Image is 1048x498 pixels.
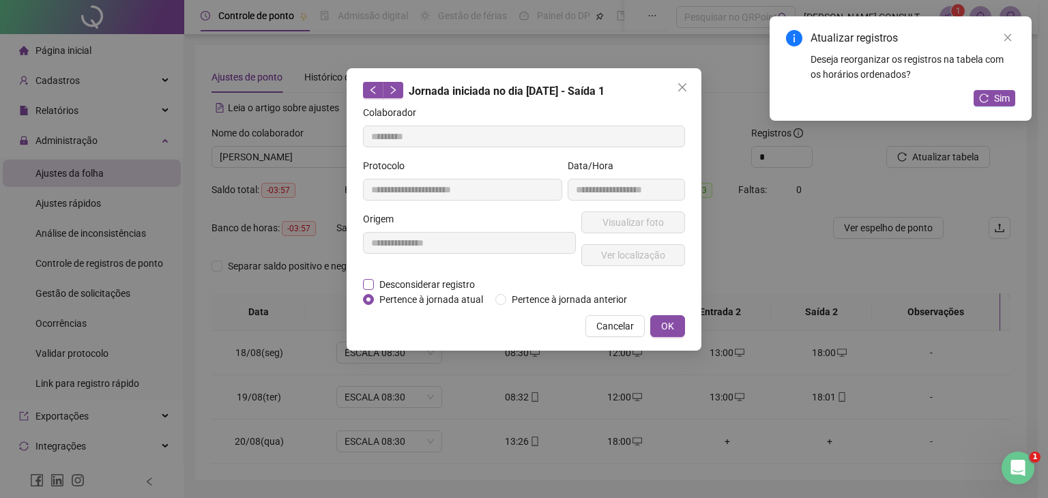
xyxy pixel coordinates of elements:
span: Sim [994,91,1010,106]
button: Sim [974,90,1015,106]
span: Cancelar [596,319,634,334]
span: left [368,85,378,95]
button: left [363,82,383,98]
span: reload [979,93,989,103]
span: close [677,82,688,93]
span: Pertence à jornada atual [374,292,489,307]
span: right [388,85,398,95]
span: 1 [1030,452,1040,463]
div: Atualizar registros [811,30,1015,46]
button: Close [671,76,693,98]
div: Deseja reorganizar os registros na tabela com os horários ordenados? [811,52,1015,82]
label: Protocolo [363,158,413,173]
a: Close [1000,30,1015,45]
div: Jornada iniciada no dia [DATE] - Saída 1 [363,82,685,100]
span: Pertence à jornada anterior [506,292,632,307]
label: Colaborador [363,105,425,120]
span: close [1003,33,1013,42]
span: OK [661,319,674,334]
label: Data/Hora [568,158,622,173]
button: Ver localização [581,244,685,266]
button: Cancelar [585,315,645,337]
label: Origem [363,211,403,226]
iframe: Intercom live chat [1002,452,1034,484]
button: OK [650,315,685,337]
span: info-circle [786,30,802,46]
span: Desconsiderar registro [374,277,480,292]
button: Visualizar foto [581,211,685,233]
button: right [383,82,403,98]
